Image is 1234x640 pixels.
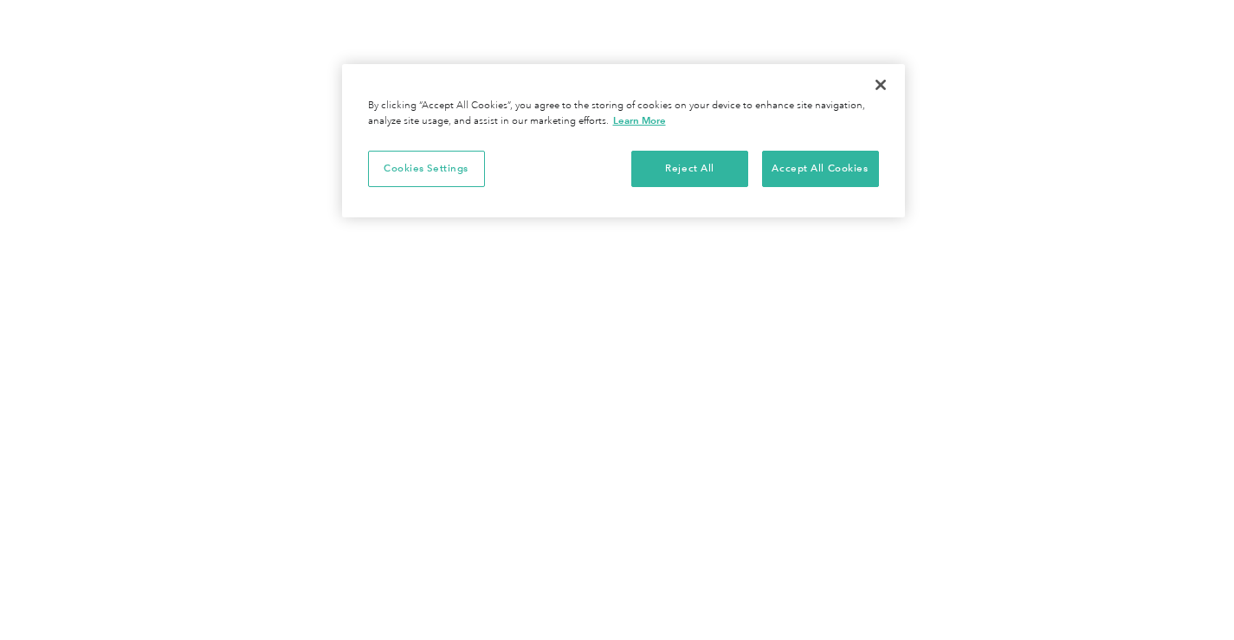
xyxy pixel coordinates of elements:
div: Cookie banner [342,64,905,217]
div: Privacy [342,64,905,217]
button: Close [862,66,900,104]
button: Cookies Settings [368,151,485,187]
div: By clicking “Accept All Cookies”, you agree to the storing of cookies on your device to enhance s... [368,99,879,129]
button: Reject All [631,151,748,187]
button: Accept All Cookies [762,151,879,187]
a: More information about your privacy, opens in a new tab [613,114,666,126]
